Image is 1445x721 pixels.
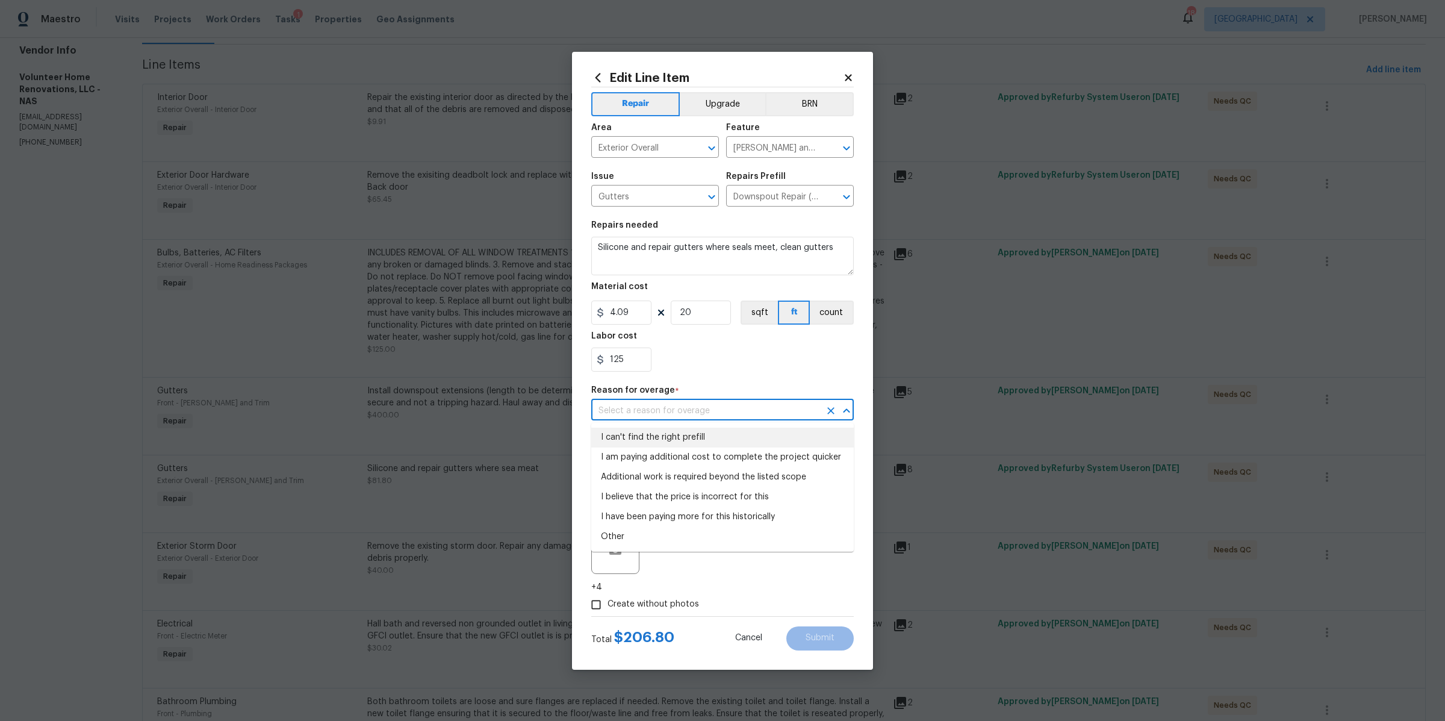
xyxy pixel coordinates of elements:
h5: Labor cost [591,332,637,340]
input: Select a reason for overage [591,402,820,420]
button: Repair [591,92,680,116]
li: I can't find the right prefill [591,428,854,448]
li: Other [591,527,854,547]
h2: Edit Line Item [591,71,843,84]
span: Cancel [735,634,762,643]
button: Submit [786,626,854,651]
li: I believe that the price is incorrect for this [591,487,854,507]
span: Submit [806,634,834,643]
span: +4 [591,581,602,593]
li: I am paying additional cost to complete the project quicker [591,448,854,467]
button: sqft [741,301,778,325]
li: I have been paying more for this historically [591,507,854,527]
button: Open [703,189,720,205]
h5: Feature [726,123,760,132]
button: Upgrade [680,92,766,116]
button: ft [778,301,810,325]
h5: Issue [591,172,614,181]
h5: Area [591,123,612,132]
textarea: Silicone and repair gutters where seals meet, clean gutters [591,237,854,275]
h5: Repairs Prefill [726,172,786,181]
button: Cancel [716,626,782,651]
h5: Material cost [591,282,648,291]
button: Open [838,140,855,157]
span: Create without photos [608,598,699,611]
button: Open [838,189,855,205]
span: $ 206.80 [614,630,674,645]
h5: Reason for overage [591,386,675,395]
button: Clear [822,402,839,419]
button: count [810,301,854,325]
h5: Repairs needed [591,221,658,229]
div: Total [591,631,674,646]
button: BRN [765,92,854,116]
button: Open [703,140,720,157]
li: Additional work is required beyond the listed scope [591,467,854,487]
button: Close [838,402,855,419]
